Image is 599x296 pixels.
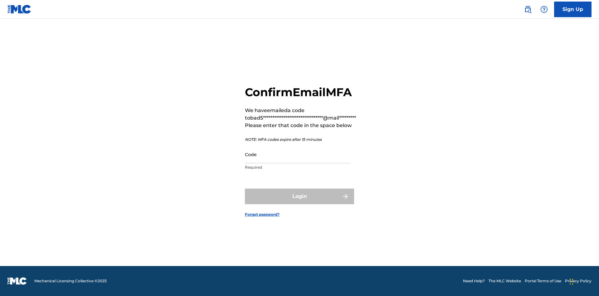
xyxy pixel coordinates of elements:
[245,212,280,217] a: Forgot password?
[245,137,356,142] p: NOTE: MFA codes expire after 15 minutes
[524,6,532,13] img: search
[7,5,32,14] img: MLC Logo
[538,3,550,16] div: Help
[525,278,561,284] a: Portal Terms of Use
[565,278,592,284] a: Privacy Policy
[245,85,356,99] h2: Confirm Email MFA
[540,6,548,13] img: help
[570,272,573,291] div: Drag
[568,266,599,296] iframe: Chat Widget
[489,278,521,284] a: The MLC Website
[463,278,485,284] a: Need Help?
[522,3,534,16] a: Public Search
[554,2,592,17] a: Sign Up
[245,122,356,129] p: Please enter that code in the space below
[7,277,27,285] img: logo
[245,165,350,170] p: Required
[34,278,107,284] span: Mechanical Licensing Collective © 2025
